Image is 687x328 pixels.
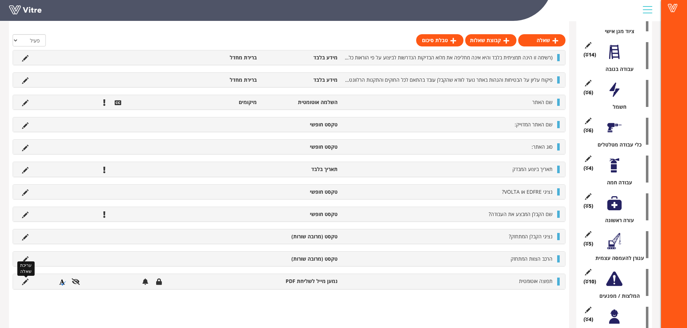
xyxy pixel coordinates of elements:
[585,66,648,73] div: עבודה בגובה
[583,316,593,323] span: (4 )
[180,76,260,84] li: ברירת מחדל
[180,54,260,61] li: ברירת מחדל
[260,278,341,285] li: נמען מייל לשליחת PDF
[260,166,341,173] li: תאריך בלבד
[583,165,593,172] span: (4 )
[585,179,648,186] div: עבודה חמה
[583,51,596,58] span: (14 )
[585,103,648,111] div: חשמל
[260,233,341,240] li: טקסט (מרובה שורות)
[583,240,593,247] span: (5 )
[509,233,552,240] span: נציגי הקבלן המתחזק?
[511,255,552,262] span: הרכב הצוות המתחזק
[518,34,565,46] a: שאלה
[489,211,552,217] span: שם הקבלן המבצע את העבודה?
[532,99,552,105] span: שם האתר
[180,99,260,106] li: מיקומים
[519,278,552,284] span: תפוצה אוטומטית
[583,89,593,96] span: (6 )
[585,255,648,262] div: עגורן להעמסה עצמית
[260,188,341,196] li: טקסט חופשי
[532,143,552,150] span: סוג האתר:
[585,292,648,300] div: המלצות / מפגעים
[585,28,648,35] div: ציוד מגן אישי
[583,127,593,134] span: (6 )
[17,261,35,276] div: עריכת שאלה
[583,278,596,285] span: (10 )
[260,143,341,150] li: טקסט חופשי
[260,211,341,218] li: טקסט חופשי
[416,34,463,46] a: טבלת סיכום
[583,202,593,210] span: (5 )
[585,217,648,224] div: עזרה ראשונה
[260,54,341,61] li: מידע בלבד
[260,255,341,262] li: טקסט (מרובה שורות)
[260,99,341,106] li: השלמה אוטומטית
[502,188,552,195] span: נציגי EDFRE או VOLTA?
[172,76,552,83] span: פיקוח עליון על הבטיחות והגהות באתר נועד לוודא שהקבלן עובד בהתאם לכל החוקים והתקנות הרלוונטיים ובה...
[465,34,516,46] a: קבוצת שאלות
[515,121,552,128] span: שם האתר המדוייק:
[260,76,341,84] li: מידע בלבד
[585,141,648,148] div: כלי עבודה מטלטלים
[512,166,552,172] span: תאריך ביצוע המבדק
[341,54,552,61] span: (רשימה זו הינה תמציתית בלבד והיא אינה מחליפה את מלוא הבדיקות הנדרשות לביצוע על פי הוראות כל דין)
[260,121,341,128] li: טקסט חופשי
